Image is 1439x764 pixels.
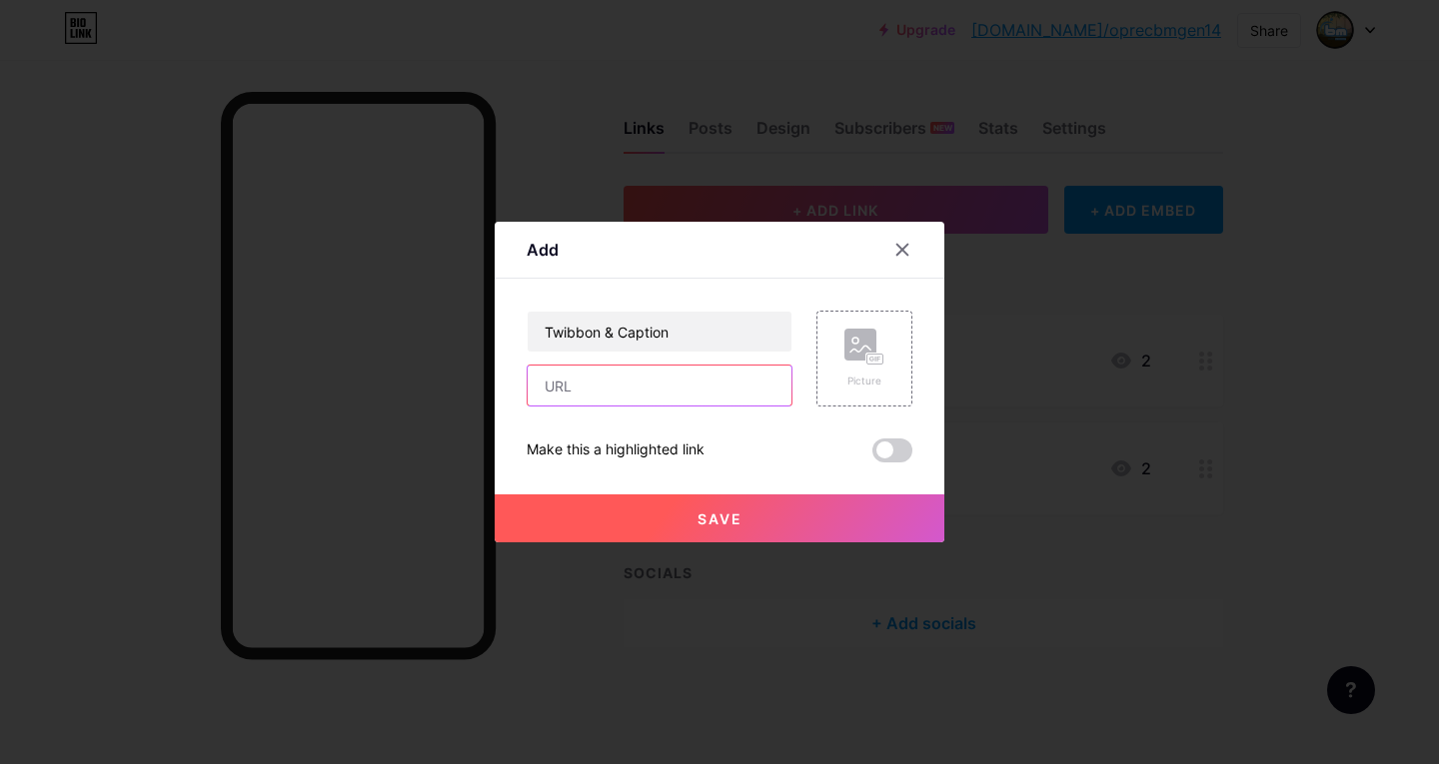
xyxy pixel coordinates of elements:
[495,494,944,542] button: Save
[528,366,791,405] input: URL
[527,438,705,462] div: Make this a highlighted link
[698,510,742,527] span: Save
[844,374,884,388] div: Picture
[527,238,559,262] div: Add
[528,312,791,352] input: Title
